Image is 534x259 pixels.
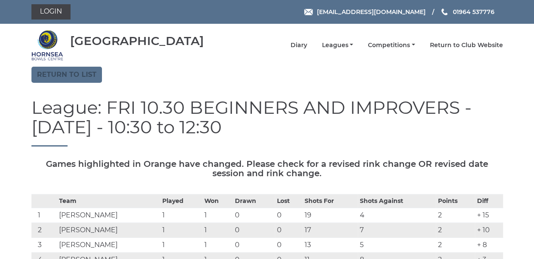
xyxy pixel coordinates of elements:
[31,98,503,146] h1: League: FRI 10.30 BEGINNERS AND IMPROVERS - [DATE] - 10:30 to 12:30
[302,223,358,238] td: 17
[202,238,233,253] td: 1
[202,208,233,223] td: 1
[31,223,57,238] td: 2
[368,41,415,49] a: Competitions
[31,4,71,20] a: Login
[322,41,353,49] a: Leagues
[275,223,303,238] td: 0
[475,223,503,238] td: + 10
[31,159,503,178] h5: Games highlighted in Orange have changed. Please check for a revised rink change OR revised date ...
[436,238,475,253] td: 2
[302,208,358,223] td: 19
[160,208,202,223] td: 1
[358,208,436,223] td: 4
[275,208,303,223] td: 0
[160,194,202,208] th: Played
[475,194,503,208] th: Diff
[358,223,436,238] td: 7
[452,8,494,16] span: 01964 537776
[430,41,503,49] a: Return to Club Website
[57,194,160,208] th: Team
[31,29,63,61] img: Hornsea Bowls Centre
[302,238,358,253] td: 13
[290,41,307,49] a: Diary
[275,238,303,253] td: 0
[475,238,503,253] td: + 8
[57,223,160,238] td: [PERSON_NAME]
[31,208,57,223] td: 1
[57,238,160,253] td: [PERSON_NAME]
[275,194,303,208] th: Lost
[304,9,313,15] img: Email
[160,238,202,253] td: 1
[202,194,233,208] th: Won
[436,223,475,238] td: 2
[70,34,204,48] div: [GEOGRAPHIC_DATA]
[31,238,57,253] td: 3
[233,223,275,238] td: 0
[440,7,494,17] a: Phone us 01964 537776
[316,8,425,16] span: [EMAIL_ADDRESS][DOMAIN_NAME]
[436,208,475,223] td: 2
[160,223,202,238] td: 1
[302,194,358,208] th: Shots For
[233,194,275,208] th: Drawn
[57,208,160,223] td: [PERSON_NAME]
[358,238,436,253] td: 5
[233,208,275,223] td: 0
[475,208,503,223] td: + 15
[441,8,447,15] img: Phone us
[31,67,102,83] a: Return to list
[304,7,425,17] a: Email [EMAIL_ADDRESS][DOMAIN_NAME]
[233,238,275,253] td: 0
[358,194,436,208] th: Shots Against
[436,194,475,208] th: Points
[202,223,233,238] td: 1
